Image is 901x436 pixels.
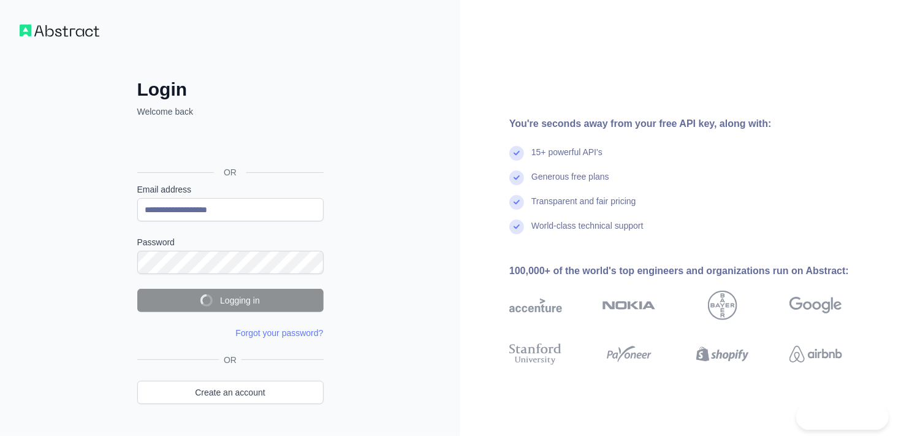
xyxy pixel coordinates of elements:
h2: Login [137,78,324,101]
iframe: Bouton "Se connecter avec Google" [131,131,327,158]
img: payoneer [603,341,655,367]
a: Forgot your password? [235,328,323,338]
img: check mark [509,195,524,210]
img: airbnb [789,341,842,367]
img: check mark [509,220,524,234]
div: 100,000+ of the world's top engineers and organizations run on Abstract: [509,264,881,278]
div: 15+ powerful API's [531,146,603,170]
span: OR [219,354,241,366]
span: OR [214,166,246,178]
button: Logging in [137,289,324,312]
img: nokia [603,291,655,320]
div: You're seconds away from your free API key, along with: [509,117,881,131]
div: World-class technical support [531,220,644,244]
div: Generous free plans [531,170,609,195]
img: stanford university [509,341,562,367]
a: Create an account [137,381,324,404]
label: Email address [137,183,324,196]
p: Welcome back [137,105,324,118]
iframe: Toggle Customer Support [796,404,889,430]
img: bayer [708,291,737,320]
img: check mark [509,146,524,161]
img: google [789,291,842,320]
img: check mark [509,170,524,185]
div: Transparent and fair pricing [531,195,636,220]
img: Workflow [20,25,99,37]
img: shopify [696,341,749,367]
img: accenture [509,291,562,320]
label: Password [137,236,324,248]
